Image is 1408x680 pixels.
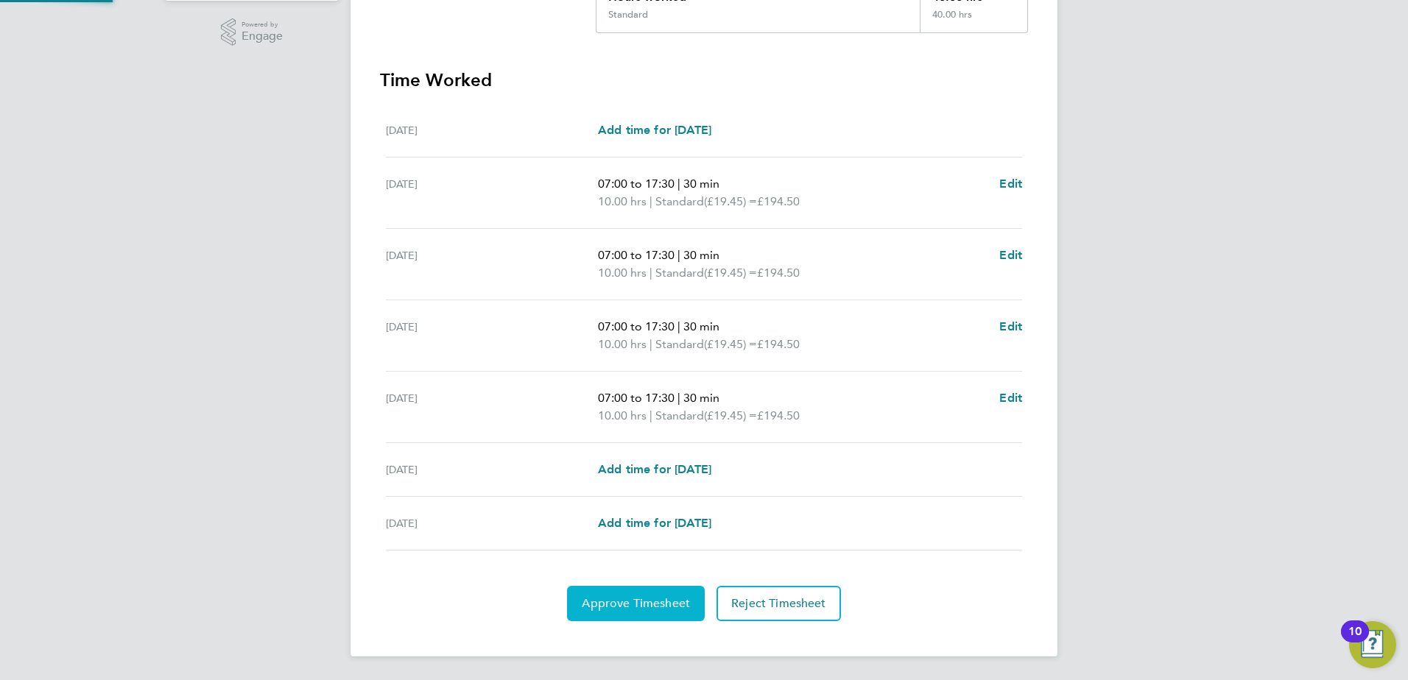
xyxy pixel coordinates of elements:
span: 30 min [683,319,719,333]
span: (£19.45) = [704,337,757,351]
button: Open Resource Center, 10 new notifications [1349,621,1396,668]
span: Add time for [DATE] [598,462,711,476]
div: [DATE] [386,121,598,139]
span: Standard [655,264,704,282]
span: Add time for [DATE] [598,123,711,137]
span: Reject Timesheet [731,596,826,611]
span: Add time for [DATE] [598,516,711,530]
button: Reject Timesheet [717,586,841,621]
span: | [650,337,652,351]
h3: Time Worked [380,68,1028,92]
div: Standard [608,9,648,21]
span: 07:00 to 17:30 [598,248,675,262]
a: Edit [999,247,1022,264]
span: 07:00 to 17:30 [598,391,675,405]
a: Add time for [DATE] [598,461,711,478]
a: Edit [999,318,1022,336]
span: 30 min [683,177,719,191]
span: £194.50 [757,194,800,208]
span: | [677,248,680,262]
span: (£19.45) = [704,266,757,280]
button: Approve Timesheet [567,586,705,621]
div: [DATE] [386,461,598,478]
span: | [677,391,680,405]
div: [DATE] [386,175,598,210]
span: 10.00 hrs [598,194,647,208]
div: 40.00 hrs [920,9,1027,32]
a: Edit [999,389,1022,407]
span: 10.00 hrs [598,408,647,422]
a: Add time for [DATE] [598,514,711,532]
span: | [677,177,680,191]
span: Edit [999,248,1022,262]
div: [DATE] [386,247,598,282]
span: 07:00 to 17:30 [598,319,675,333]
span: 10.00 hrs [598,266,647,280]
span: Engage [242,30,283,43]
span: | [650,194,652,208]
div: [DATE] [386,514,598,532]
span: £194.50 [757,266,800,280]
span: Edit [999,391,1022,405]
span: Powered by [242,18,283,31]
span: (£19.45) = [704,408,757,422]
span: Edit [999,177,1022,191]
span: (£19.45) = [704,194,757,208]
span: | [677,319,680,333]
div: 10 [1348,631,1362,651]
span: | [650,408,652,422]
span: | [650,266,652,280]
span: Standard [655,193,704,210]
span: £194.50 [757,337,800,351]
div: [DATE] [386,389,598,425]
span: Edit [999,319,1022,333]
a: Add time for [DATE] [598,121,711,139]
span: 10.00 hrs [598,337,647,351]
span: 30 min [683,391,719,405]
span: Approve Timesheet [582,596,690,611]
span: £194.50 [757,408,800,422]
div: [DATE] [386,318,598,353]
a: Powered byEngage [221,18,284,46]
span: 07:00 to 17:30 [598,177,675,191]
span: 30 min [683,248,719,262]
span: Standard [655,336,704,353]
a: Edit [999,175,1022,193]
span: Standard [655,407,704,425]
